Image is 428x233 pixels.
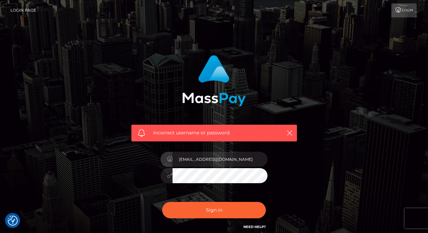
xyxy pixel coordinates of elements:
input: Username... [173,152,267,167]
span: Incorrect username or password. [153,129,275,136]
a: Login [391,3,417,17]
button: Sign in [162,202,266,218]
img: Revisit consent button [8,216,18,226]
img: MassPay Login [182,55,246,106]
a: Need Help? [243,225,266,229]
a: Login Page [10,3,36,17]
button: Consent Preferences [8,216,18,226]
